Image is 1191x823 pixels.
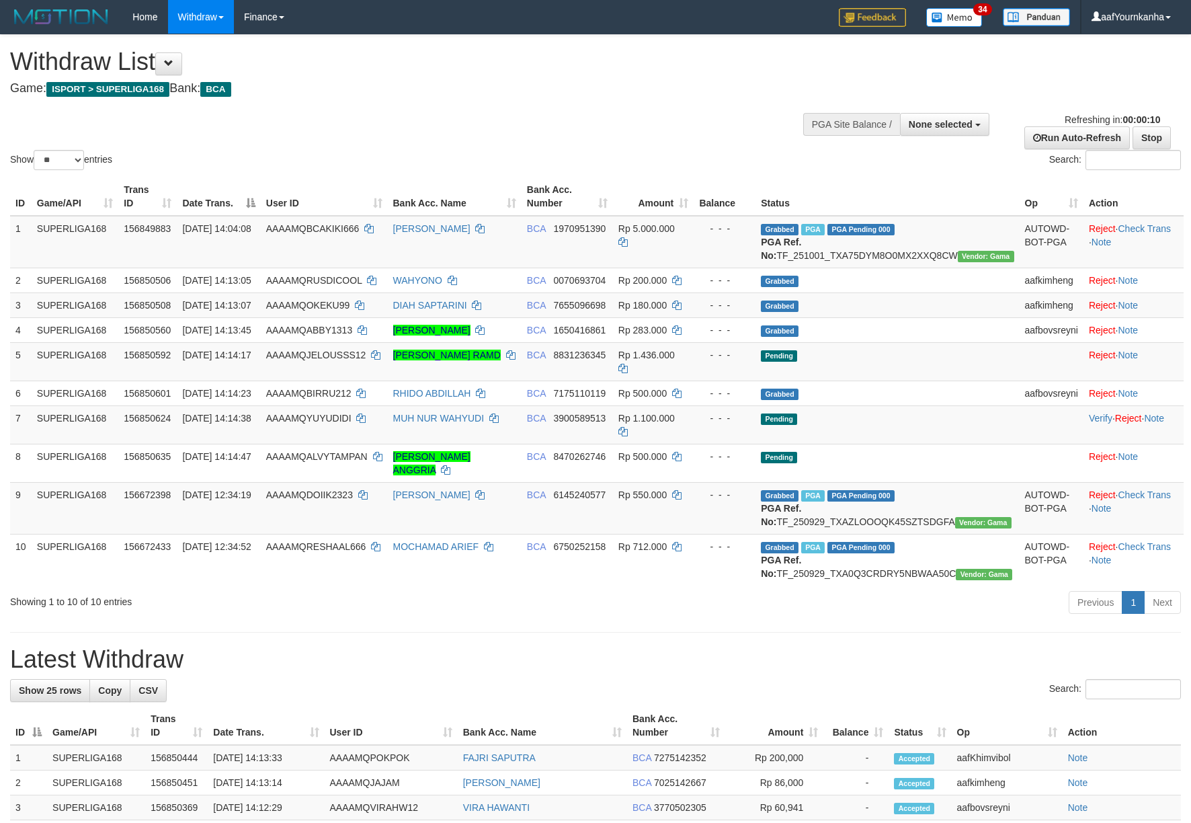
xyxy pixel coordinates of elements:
span: [DATE] 14:14:38 [182,413,251,424]
td: TF_250929_TXAZLOOOQK45SZTSDGFA [755,482,1019,534]
a: Reject [1089,325,1116,336]
a: [PERSON_NAME] [393,223,470,234]
td: AUTOWD-BOT-PGA [1020,216,1083,268]
th: Amount: activate to sort column ascending [725,707,823,745]
a: FAJRI SAPUTRA [463,752,536,763]
span: Vendor URL: https://trx31.1velocity.biz [956,569,1012,580]
a: [PERSON_NAME] RAMD [393,350,501,360]
b: PGA Ref. No: [761,503,801,527]
th: Trans ID: activate to sort column ascending [118,178,177,216]
span: Rp 283.000 [618,325,667,336]
td: SUPERLIGA168 [32,216,118,268]
td: AAAAMQVIRAHW12 [325,795,458,820]
td: aafkimheng [1020,268,1083,292]
td: · [1083,342,1184,381]
a: Note [1068,777,1088,788]
span: Rp 712.000 [618,541,667,552]
a: [PERSON_NAME] [463,777,540,788]
th: Op: activate to sort column ascending [1020,178,1083,216]
th: Action [1083,178,1184,216]
h1: Latest Withdraw [10,646,1181,673]
a: Note [1118,325,1138,336]
th: Game/API: activate to sort column ascending [47,707,145,745]
span: Copy 0070693704 to clipboard [554,275,606,286]
td: · · [1083,482,1184,534]
span: 156850592 [124,350,171,360]
a: Note [1118,275,1138,286]
span: BCA [527,489,546,500]
a: Note [1118,300,1138,311]
div: - - - [699,323,750,337]
span: BCA [527,350,546,360]
span: 34 [973,3,991,15]
span: CSV [138,685,158,696]
span: Pending [761,350,797,362]
span: [DATE] 14:14:17 [182,350,251,360]
td: 7 [10,405,32,444]
th: Bank Acc. Name: activate to sort column ascending [458,707,627,745]
span: PGA Pending [827,490,895,502]
span: Marked by aafsoycanthlai [801,542,825,553]
td: AUTOWD-BOT-PGA [1020,534,1083,586]
a: Note [1068,752,1088,763]
span: AAAAMQALVYTAMPAN [266,451,368,462]
a: Show 25 rows [10,679,90,702]
td: 1 [10,745,47,771]
a: Note [1092,503,1112,514]
td: 2 [10,268,32,292]
td: 8 [10,444,32,482]
a: RHIDO ABDILLAH [393,388,471,399]
a: Next [1144,591,1181,614]
span: [DATE] 12:34:52 [182,541,251,552]
td: [DATE] 14:13:33 [208,745,324,771]
td: aafKhimvibol [952,745,1063,771]
span: Pending [761,414,797,425]
span: Copy 7175110119 to clipboard [554,388,606,399]
td: TF_251001_TXA75DYM8O0MX2XXQ8CW [755,216,1019,268]
a: Note [1144,413,1164,424]
td: SUPERLIGA168 [32,534,118,586]
th: Op: activate to sort column ascending [952,707,1063,745]
th: Bank Acc. Number: activate to sort column ascending [522,178,613,216]
a: DIAH SAPTARINI [393,300,467,311]
div: - - - [699,222,750,235]
input: Search: [1085,150,1181,170]
span: Grabbed [761,389,798,400]
span: Grabbed [761,325,798,337]
div: - - - [699,348,750,362]
span: Grabbed [761,276,798,287]
span: None selected [909,119,973,130]
a: Reject [1089,388,1116,399]
span: 156850624 [124,413,171,424]
td: SUPERLIGA168 [32,342,118,381]
span: AAAAMQOKEKU99 [266,300,350,311]
a: Copy [89,679,130,702]
th: Balance [694,178,755,216]
td: Rp 86,000 [725,771,823,795]
div: - - - [699,488,750,502]
div: - - - [699,387,750,400]
span: [DATE] 14:13:45 [182,325,251,336]
span: 156850560 [124,325,171,336]
div: - - - [699,412,750,425]
button: None selected [900,113,989,136]
span: Grabbed [761,301,798,312]
span: BCA [632,802,651,813]
a: Stop [1133,126,1171,149]
td: [DATE] 14:13:14 [208,771,324,795]
span: Copy 1970951390 to clipboard [554,223,606,234]
td: aafbovsreyni [1020,381,1083,405]
span: Rp 1.100.000 [618,413,675,424]
div: Showing 1 to 10 of 10 entries [10,590,486,609]
td: · [1083,317,1184,342]
span: Rp 500.000 [618,388,667,399]
a: CSV [130,679,167,702]
a: Note [1092,237,1112,247]
span: 156850506 [124,275,171,286]
b: PGA Ref. No: [761,555,801,579]
a: [PERSON_NAME] ANGGRIA [393,451,470,475]
a: [PERSON_NAME] [393,325,470,336]
span: 156850601 [124,388,171,399]
a: MUH NUR WAHYUDI [393,413,485,424]
div: - - - [699,540,750,553]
